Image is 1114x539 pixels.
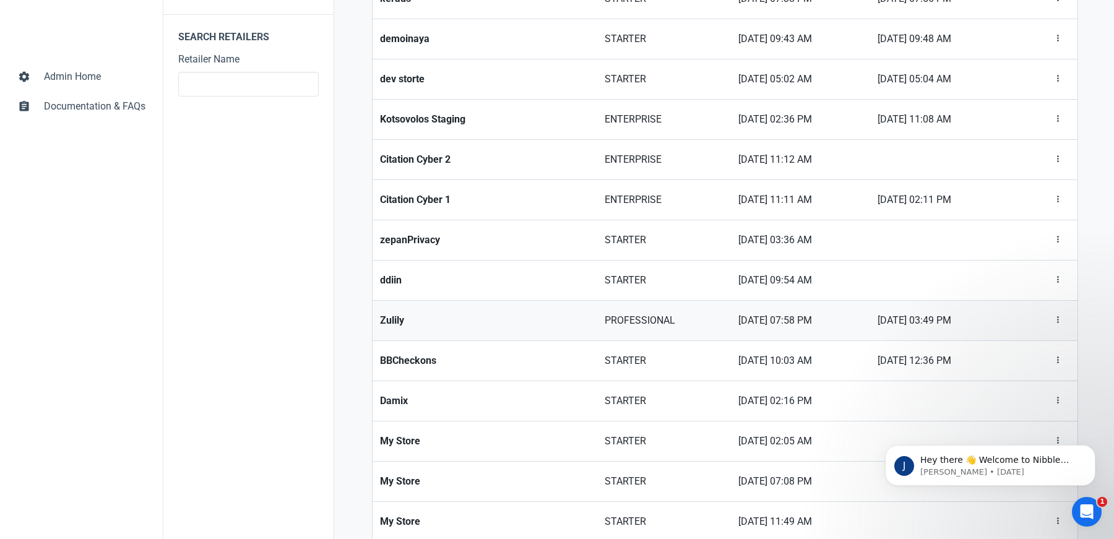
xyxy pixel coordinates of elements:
a: [DATE] 09:43 AM [731,19,870,59]
a: [DATE] 11:08 AM [870,100,1015,139]
a: [DATE] 03:49 PM [870,301,1015,340]
a: [DATE] 10:03 AM [731,341,870,381]
a: STARTER [597,19,732,59]
strong: My Store [380,514,590,529]
span: STARTER [605,273,724,288]
span: STARTER [605,514,724,529]
span: [DATE] 11:49 AM [738,514,862,529]
a: [DATE] 09:54 AM [731,261,870,300]
a: [DATE] 02:05 AM [731,421,870,461]
a: demoinaya [373,19,597,59]
a: STARTER [597,261,732,300]
span: [DATE] 11:11 AM [738,192,862,207]
a: [DATE] 05:02 AM [731,59,870,99]
span: [DATE] 12:36 PM [878,353,1008,368]
strong: ddiin [380,273,590,288]
span: assignment [18,99,30,111]
legend: Search Retailers [163,14,334,52]
span: [DATE] 10:03 AM [738,353,862,368]
a: Kotsovolos Staging [373,100,597,139]
span: [DATE] 09:48 AM [878,32,1008,46]
a: STARTER [597,381,732,421]
a: STARTER [597,59,732,99]
a: [DATE] 02:36 PM [731,100,870,139]
a: ENTERPRISE [597,140,732,179]
a: dev storte [373,59,597,99]
a: ENTERPRISE [597,180,732,220]
span: [DATE] 03:36 AM [738,233,862,248]
span: 1 [1097,497,1107,507]
span: STARTER [605,474,724,489]
a: STARTER [597,421,732,461]
span: [DATE] 07:58 PM [738,313,862,328]
strong: dev storte [380,72,590,87]
span: [DATE] 05:04 AM [878,72,1008,87]
a: My Store [373,462,597,501]
a: ENTERPRISE [597,100,732,139]
a: My Store [373,421,597,461]
span: STARTER [605,434,724,449]
a: assignmentDocumentation & FAQs [10,92,153,121]
span: ENTERPRISE [605,152,724,167]
a: zepanPrivacy [373,220,597,260]
a: STARTER [597,341,732,381]
span: settings [18,69,30,82]
a: [DATE] 07:58 PM [731,301,870,340]
span: [DATE] 02:36 PM [738,112,862,127]
a: ddiin [373,261,597,300]
span: STARTER [605,353,724,368]
a: Citation Cyber 1 [373,180,597,220]
span: ENTERPRISE [605,192,724,207]
span: ENTERPRISE [605,112,724,127]
span: [DATE] 02:05 AM [738,434,862,449]
a: Citation Cyber 2 [373,140,597,179]
a: BBCheckons [373,341,597,381]
strong: zepanPrivacy [380,233,590,248]
strong: BBCheckons [380,353,590,368]
a: PROFESSIONAL [597,301,732,340]
span: STARTER [605,72,724,87]
span: [DATE] 02:16 PM [738,394,862,408]
strong: Kotsovolos Staging [380,112,590,127]
strong: Citation Cyber 2 [380,152,590,167]
a: [DATE] 09:48 AM [870,19,1015,59]
a: Zulily [373,301,597,340]
a: [DATE] 02:11 PM [870,180,1015,220]
span: [DATE] 05:02 AM [738,72,862,87]
a: [DATE] 07:08 PM [731,462,870,501]
span: Admin Home [44,69,145,84]
strong: demoinaya [380,32,590,46]
span: STARTER [605,233,724,248]
span: Documentation & FAQs [44,99,145,114]
span: STARTER [605,32,724,46]
a: STARTER [597,220,732,260]
span: [DATE] 02:11 PM [878,192,1008,207]
a: [DATE] 12:36 PM [870,341,1015,381]
span: PROFESSIONAL [605,313,724,328]
strong: My Store [380,434,590,449]
a: [DATE] 11:11 AM [731,180,870,220]
span: [DATE] 11:08 AM [878,112,1008,127]
span: [DATE] 07:08 PM [738,474,862,489]
iframe: Intercom live chat [1072,497,1102,527]
iframe: Intercom notifications message [866,419,1114,506]
label: Retailer Name [178,52,319,67]
span: [DATE] 09:43 AM [738,32,862,46]
span: [DATE] 03:49 PM [878,313,1008,328]
strong: Zulily [380,313,590,328]
a: [DATE] 03:36 AM [731,220,870,260]
a: [DATE] 11:12 AM [731,140,870,179]
strong: Citation Cyber 1 [380,192,590,207]
strong: Damix [380,394,590,408]
a: STARTER [597,462,732,501]
a: [DATE] 05:04 AM [870,59,1015,99]
a: [DATE] 02:16 PM [731,381,870,421]
span: [DATE] 09:54 AM [738,273,862,288]
a: Damix [373,381,597,421]
strong: My Store [380,474,590,489]
span: STARTER [605,394,724,408]
span: [DATE] 11:12 AM [738,152,862,167]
